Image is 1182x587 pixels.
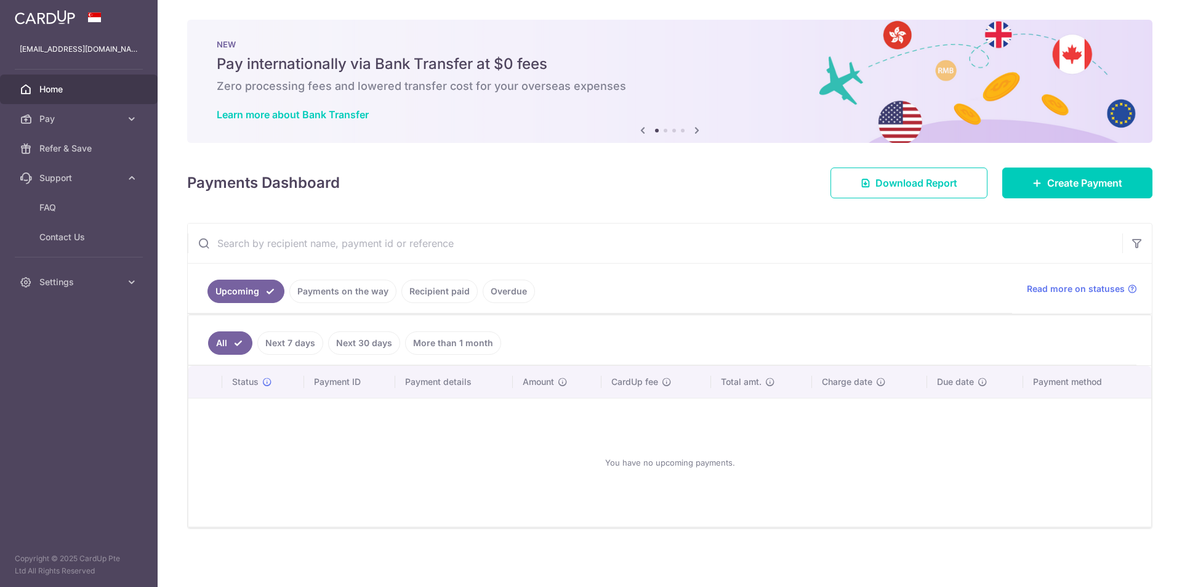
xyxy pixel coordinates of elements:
[217,54,1123,74] h5: Pay internationally via Bank Transfer at $0 fees
[1002,168,1152,198] a: Create Payment
[217,79,1123,94] h6: Zero processing fees and lowered transfer cost for your overseas expenses
[39,83,121,95] span: Home
[39,231,121,243] span: Contact Us
[1023,366,1151,398] th: Payment method
[39,276,121,288] span: Settings
[289,280,396,303] a: Payments on the way
[20,43,138,55] p: [EMAIL_ADDRESS][DOMAIN_NAME]
[207,280,284,303] a: Upcoming
[304,366,395,398] th: Payment ID
[405,331,501,355] a: More than 1 month
[39,172,121,184] span: Support
[208,331,252,355] a: All
[1027,283,1125,295] span: Read more on statuses
[187,20,1152,143] img: Bank transfer banner
[217,108,369,121] a: Learn more about Bank Transfer
[257,331,323,355] a: Next 7 days
[328,331,400,355] a: Next 30 days
[401,280,478,303] a: Recipient paid
[483,280,535,303] a: Overdue
[203,408,1136,517] div: You have no upcoming payments.
[830,168,987,198] a: Download Report
[232,376,259,388] span: Status
[822,376,872,388] span: Charge date
[15,10,75,25] img: CardUp
[217,39,1123,49] p: NEW
[875,176,957,190] span: Download Report
[39,113,121,125] span: Pay
[187,172,340,194] h4: Payments Dashboard
[188,224,1122,263] input: Search by recipient name, payment id or reference
[1047,176,1122,190] span: Create Payment
[1027,283,1137,295] a: Read more on statuses
[721,376,762,388] span: Total amt.
[39,201,121,214] span: FAQ
[523,376,554,388] span: Amount
[395,366,513,398] th: Payment details
[937,376,974,388] span: Due date
[611,376,658,388] span: CardUp fee
[39,142,121,155] span: Refer & Save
